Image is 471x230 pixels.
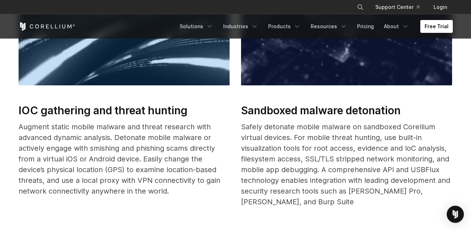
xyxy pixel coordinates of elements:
h2: Sandboxed malware detonation [241,102,452,119]
div: Navigation Menu [175,20,453,33]
a: Free Trial [420,20,453,33]
a: Support Center [370,1,425,14]
p: Safely detonate mobile malware on sandboxed Corellium virtual devices. For mobile threat hunting,... [241,121,452,207]
div: Navigation Menu [348,1,453,14]
a: Resources [306,20,351,33]
a: Industries [219,20,262,33]
a: Corellium Home [19,22,75,31]
a: Products [264,20,305,33]
a: Login [428,1,453,14]
div: Open Intercom Messenger [447,206,464,223]
button: Search [354,1,367,14]
a: Pricing [353,20,378,33]
h2: IOC gathering and threat hunting [19,102,230,119]
a: Solutions [175,20,217,33]
p: Augment static mobile malware and threat research with advanced dynamic analysis. Detonate mobile... [19,121,230,196]
a: About [380,20,413,33]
